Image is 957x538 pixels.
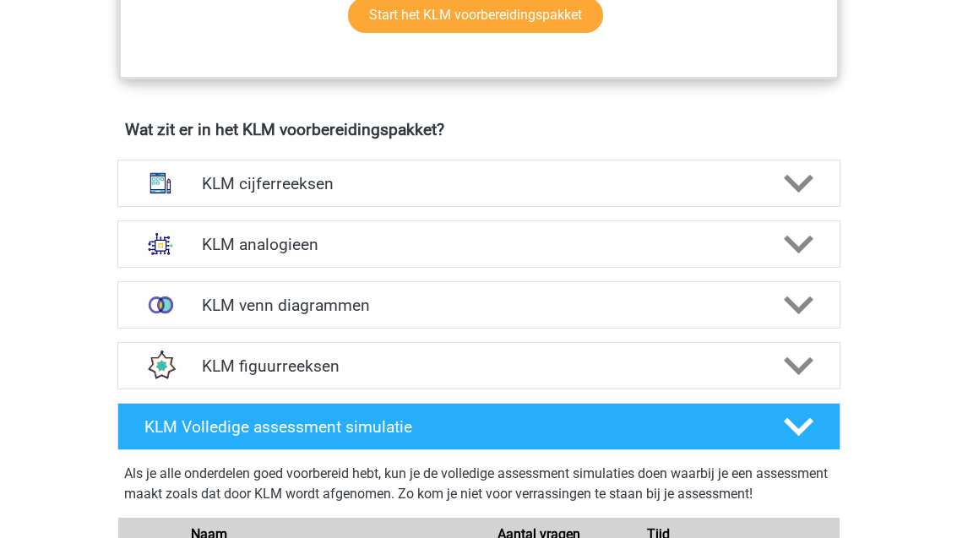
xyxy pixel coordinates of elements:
[202,235,755,254] h4: KLM analogieen
[144,417,756,437] h4: KLM Volledige assessment simulatie
[124,464,834,511] div: Als je alle onderdelen goed voorbereid hebt, kun je de volledige assessment simulaties doen waarb...
[111,342,847,389] a: figuurreeksen KLM figuurreeksen
[202,174,755,193] h4: KLM cijferreeksen
[111,160,847,207] a: cijferreeksen KLM cijferreeksen
[139,344,182,388] img: figuurreeksen
[139,161,182,205] img: cijferreeksen
[111,281,847,329] a: venn diagrammen KLM venn diagrammen
[125,120,833,139] h4: Wat zit er in het KLM voorbereidingspakket?
[202,296,755,315] h4: KLM venn diagrammen
[111,403,847,450] a: KLM Volledige assessment simulatie
[111,220,847,268] a: analogieen KLM analogieen
[139,283,182,327] img: venn diagrammen
[139,222,182,266] img: analogieen
[202,356,755,376] h4: KLM figuurreeksen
